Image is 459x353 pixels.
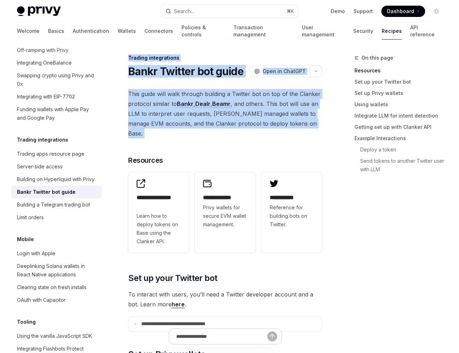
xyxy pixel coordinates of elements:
a: Policies & controls [181,23,225,40]
div: Limit orders [17,213,44,222]
a: here [172,301,185,308]
a: Demo [331,8,345,15]
div: Trading apps resource page [17,150,84,158]
a: Beamr [212,100,231,108]
a: User management [302,23,345,40]
div: Swapping crypto using Privy and 0x [17,71,97,88]
a: Login with Apple [11,247,102,260]
div: Login with Apple [17,249,55,258]
a: Getting set up with Clanker API [354,121,448,133]
a: Send tokens to another Twitter user with LLM [360,155,448,175]
span: This guide will walk through building a Twitter bot on top of the Clanker protocol similar to , ,... [128,89,322,138]
h1: Bankr Twitter bot guide [128,65,244,78]
span: Open in ChatGPT [263,68,306,75]
a: Welcome [17,23,40,40]
a: Funding wallets with Apple Pay and Google Pay [11,103,102,124]
a: Deploy a token [360,144,448,155]
span: Set up your Twitter bot [128,273,217,284]
a: Building a Telegram trading bot [11,198,102,211]
div: Using the vanilla JavaScript SDK [17,332,92,340]
a: Building on Hyperliquid with Privy [11,173,102,186]
span: Learn how to deploy tokens on Base using the Clanker API. [137,212,180,246]
a: Bankr Twitter bot guide [11,186,102,198]
a: Swapping crypto using Privy and 0x [11,69,102,90]
button: Open in ChatGPT [250,65,310,77]
span: ⌘ K [287,8,294,14]
h5: Trading integrations [17,136,68,144]
div: Funding wallets with Apple Pay and Google Pay [17,105,97,122]
a: Integrating with EIP-7702 [11,90,102,103]
span: Privy wallets for secure EVM wallet management. [203,203,247,229]
a: Deeplinking Solana wallets in React Native applications [11,260,102,281]
a: Clearing state on fresh installs [11,281,102,294]
div: Server-side access [17,162,62,171]
a: Bankr [177,100,193,108]
div: Building a Telegram trading bot [17,201,90,209]
div: Integrating Flashbots Protect [17,345,84,353]
a: Wallets [118,23,136,40]
a: Dashboard [381,6,425,17]
a: Recipes [382,23,402,40]
a: **** **** **** *Learn how to deploy tokens on Base using the Clanker API. [128,172,189,253]
div: OAuth with Capacitor [17,296,66,304]
a: Set up your Twitter bot [354,76,448,88]
a: Transaction management [233,23,293,40]
div: Trading integrations [128,54,322,61]
a: Basics [48,23,64,40]
div: Clearing state on fresh installs [17,283,87,292]
div: Bankr Twitter bot guide [17,188,76,196]
a: Using the vanilla JavaScript SDK [11,330,102,342]
span: Reference for building bots on Twitter. [270,203,314,229]
div: Search... [174,7,194,16]
button: Search...⌘K [161,5,299,18]
a: Integrating OneBalance [11,56,102,69]
button: Toggle dark mode [431,6,442,17]
button: Send message [267,331,277,341]
img: light logo [17,6,61,16]
a: Security [353,23,373,40]
h5: Mobile [17,235,34,244]
a: Server-side access [11,160,102,173]
a: **** **** *Reference for building bots on Twitter. [261,172,322,253]
span: To interact with users, you’ll need a Twitter developer account and a bot. Learn more . [128,289,322,309]
span: Dashboard [387,8,414,15]
a: Set up Privy wallets [354,88,448,99]
a: API reference [410,23,442,40]
a: Resources [354,65,448,76]
div: Deeplinking Solana wallets in React Native applications [17,262,97,279]
a: Authentication [73,23,109,40]
h5: Tooling [17,318,36,326]
div: Integrating with EIP-7702 [17,92,75,101]
a: Limit orders [11,211,102,224]
span: Resources [128,155,163,165]
div: Building on Hyperliquid with Privy [17,175,95,184]
span: On this page [362,54,393,62]
div: Integrating OneBalance [17,59,72,67]
a: Example Interactions [354,133,448,144]
a: Integrate LLM for intent detection [354,110,448,121]
a: Trading apps resource page [11,148,102,160]
a: Dealr [195,100,210,108]
a: OAuth with Capacitor [11,294,102,306]
a: Connectors [144,23,173,40]
a: Support [353,8,373,15]
a: Using wallets [354,99,448,110]
a: **** **** ***Privy wallets for secure EVM wallet management. [195,172,255,253]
